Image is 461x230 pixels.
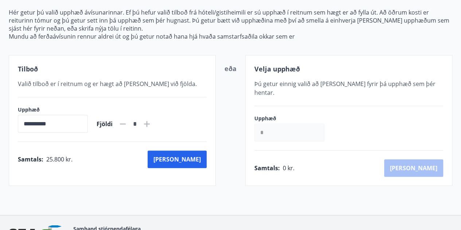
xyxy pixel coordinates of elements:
[224,64,237,73] span: eða
[9,8,452,32] p: Hér getur þú valið upphæð ávísunarinnar. Ef þú hefur valið tilboð frá hóteli/gistiheimili er sú u...
[18,155,43,163] span: Samtals :
[46,155,73,163] span: 25.800 kr.
[283,164,294,172] span: 0 kr.
[148,151,207,168] button: [PERSON_NAME]
[254,80,435,97] span: Þú getur einnig valið að [PERSON_NAME] fyrir þá upphæð sem þér hentar.
[9,32,452,40] p: Mundu að ferðaávísunin rennur aldrei út og þú getur notað hana hjá hvaða samstarfsaðila okkar sem er
[18,106,88,113] label: Upphæð
[254,164,280,172] span: Samtals :
[254,115,332,122] label: Upphæð
[254,65,300,73] span: Velja upphæð
[97,120,113,128] span: Fjöldi
[18,65,38,73] span: Tilboð
[18,80,197,88] span: Valið tilboð er í reitnum og er hægt að [PERSON_NAME] við fjölda.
